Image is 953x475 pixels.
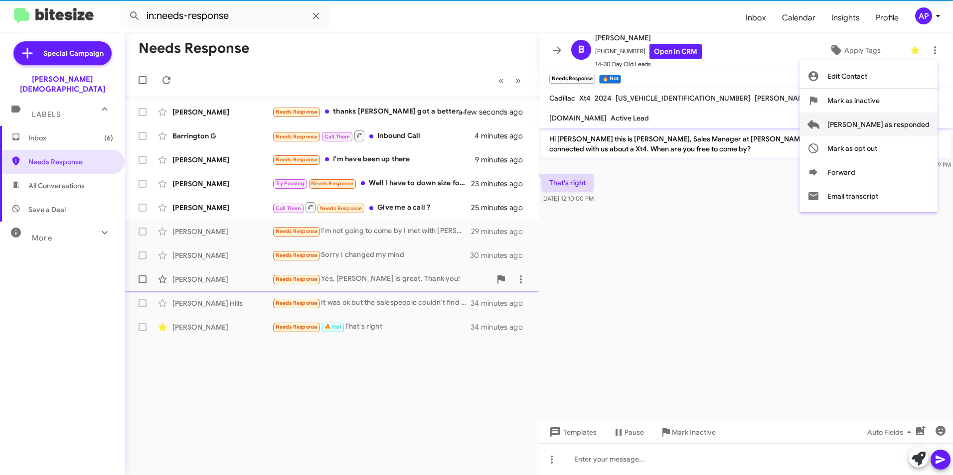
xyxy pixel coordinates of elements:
[827,89,880,113] span: Mark as inactive
[799,184,938,208] button: Email transcript
[827,113,930,136] span: [PERSON_NAME] as responded
[827,64,867,88] span: Edit Contact
[827,136,877,160] span: Mark as opt out
[799,160,938,184] button: Forward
